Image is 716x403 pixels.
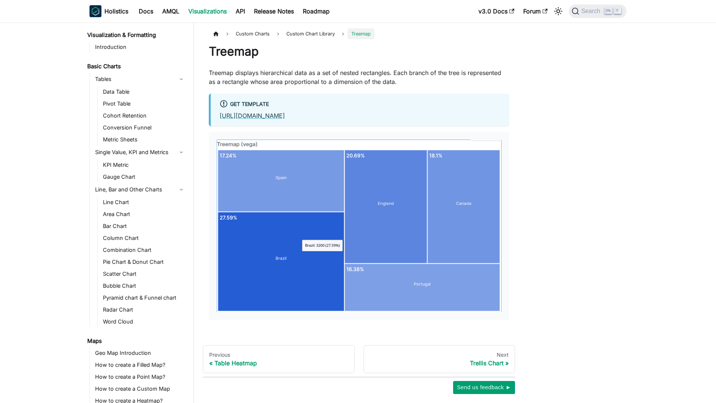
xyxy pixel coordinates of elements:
[474,5,519,17] a: v3.0 Docs
[93,384,187,394] a: How to create a Custom Map
[101,316,187,327] a: Word Cloud
[569,4,626,18] button: Search (Ctrl+K)
[101,99,187,109] a: Pivot Table
[89,5,128,17] a: HolisticsHolistics
[101,172,187,182] a: Gauge Chart
[82,22,194,403] nav: Docs sidebar
[101,197,187,207] a: Line Chart
[134,5,158,17] a: Docs
[203,345,515,374] nav: Docs pages
[203,345,355,374] a: PreviousTable Heatmap
[552,5,564,17] button: Switch between dark and light mode (currently light mode)
[348,28,374,39] span: Treemap
[184,5,231,17] a: Visualizations
[93,372,187,382] a: How to create a Point Map?
[85,336,187,346] a: Maps
[93,184,187,196] a: Line, Bar and Other Charts
[101,209,187,219] a: Area Chart
[101,304,187,315] a: Radar Chart
[209,44,509,59] h1: Treemap
[93,348,187,358] a: Geo Map Introduction
[101,87,187,97] a: Data Table
[101,233,187,243] a: Column Chart
[85,61,187,72] a: Basic Charts
[101,110,187,121] a: Cohort Retention
[93,73,187,85] a: Tables
[93,146,187,158] a: Single Value, KPI and Metrics
[101,257,187,267] a: Pie Chart & Donut Chart
[101,221,187,231] a: Bar Chart
[101,281,187,291] a: Bubble Chart
[101,269,187,279] a: Scatter Chart
[220,100,500,109] div: Get Template
[614,7,621,14] kbd: K
[101,293,187,303] a: Pyramid chart & Funnel chart
[209,352,348,358] div: Previous
[453,381,515,394] button: Send us feedback ►
[93,42,187,52] a: Introduction
[89,5,101,17] img: Holistics
[283,28,339,39] a: Custom Chart Library
[209,28,509,39] nav: Breadcrumbs
[286,31,335,37] span: Custom Chart Library
[519,5,552,17] a: Forum
[101,160,187,170] a: KPI Metric
[101,122,187,133] a: Conversion Funnel
[249,5,298,17] a: Release Notes
[364,345,515,374] a: NextTrellis Chart
[370,352,509,358] div: Next
[93,360,187,370] a: How to create a Filled Map?
[220,112,285,119] a: [URL][DOMAIN_NAME]
[85,30,187,40] a: Visualization & Formatting
[158,5,184,17] a: AMQL
[209,68,509,86] p: Treemap displays hierarchical data as a set of nested rectangles. Each branch of the tree is repr...
[101,134,187,145] a: Metric Sheets
[231,5,249,17] a: API
[101,245,187,255] a: Combination Chart
[104,7,128,16] b: Holistics
[457,382,511,392] span: Send us feedback ►
[298,5,334,17] a: Roadmap
[209,28,223,39] a: Home page
[209,359,348,367] div: Table Heatmap
[579,8,605,15] span: Search
[370,359,509,367] div: Trellis Chart
[232,28,273,39] span: Custom Charts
